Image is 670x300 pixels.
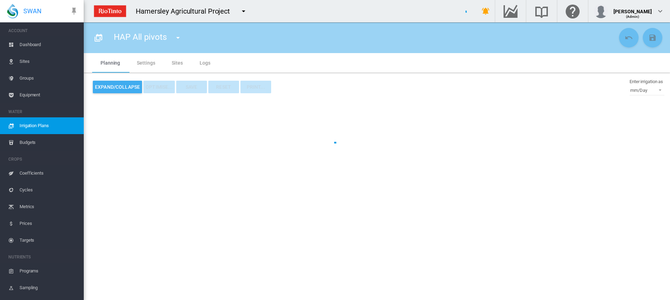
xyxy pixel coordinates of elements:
span: Programs [20,263,78,279]
img: SWAN-Landscape-Logo-Colour-drop.png [7,4,18,19]
span: NUTRIENTS [8,251,78,263]
md-icon: icon-undo [625,34,633,42]
md-icon: icon-bell-ring [482,7,490,15]
span: Cycles [20,182,78,198]
button: Click to go to full list of plans [91,31,105,45]
div: Hamersley Agricultural Project [136,6,236,16]
span: Sampling [20,279,78,296]
span: Groups [20,70,78,87]
md-icon: icon-calendar-multiple [94,34,103,42]
button: icon-menu-down [237,4,251,18]
md-icon: icon-menu-down [174,34,182,42]
span: WATER [8,106,78,117]
span: Equipment [20,87,78,103]
md-icon: icon-chevron-down [656,7,664,15]
span: ACCOUNT [8,25,78,36]
button: icon-menu-down [171,31,185,45]
button: Save Changes [643,28,662,47]
span: Coefficients [20,165,78,182]
img: profile.jpg [594,4,608,18]
span: (Admin) [626,15,640,19]
span: Metrics [20,198,78,215]
span: Dashboard [20,36,78,53]
span: CROPS [8,154,78,165]
span: Irrigation Plans [20,117,78,134]
md-icon: icon-menu-down [239,7,248,15]
span: Prices [20,215,78,232]
md-icon: icon-content-save [648,34,657,42]
div: [PERSON_NAME] [613,5,652,12]
md-icon: Go to the Data Hub [502,7,519,15]
md-icon: Search the knowledge base [533,7,550,15]
button: icon-bell-ring [479,4,493,18]
img: ZPXdBAAAAAElFTkSuQmCC [91,2,129,20]
div: HAP All pivots [107,28,193,47]
button: Cancel Changes [619,28,639,47]
span: SWAN [23,7,42,15]
md-icon: icon-pin [70,7,78,15]
span: Sites [20,53,78,70]
md-icon: Click here for help [564,7,581,15]
span: Targets [20,232,78,249]
span: Budgets [20,134,78,151]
